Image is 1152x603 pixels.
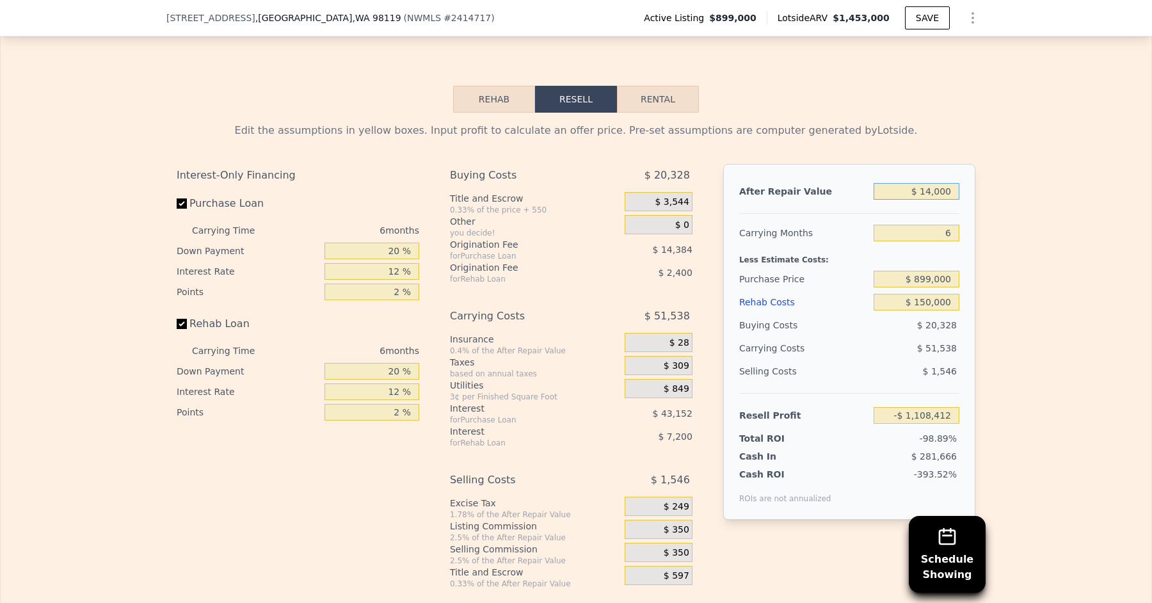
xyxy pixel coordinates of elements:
span: $ 20,328 [917,320,957,330]
span: NWMLS [407,13,441,23]
span: # 2414717 [444,13,491,23]
div: 2.5% of the After Repair Value [450,556,620,566]
input: Purchase Loan [177,198,187,209]
div: 0.33% of the After Repair Value [450,579,620,589]
div: Purchase Price [739,268,868,291]
span: $ 1,546 [923,366,957,376]
div: Title and Escrow [450,566,620,579]
span: $ 350 [664,547,689,559]
span: , WA 98119 [352,13,401,23]
div: 0.33% of the price + 550 [450,205,620,215]
span: $ 1,546 [651,469,690,492]
button: Rental [617,86,699,113]
span: $ 597 [664,570,689,582]
span: , [GEOGRAPHIC_DATA] [255,12,401,24]
div: After Repair Value [739,180,868,203]
button: Show Options [960,5,986,31]
div: Total ROI [739,432,819,445]
div: Utilities [450,379,620,392]
span: $ 350 [664,524,689,536]
div: Buying Costs [739,314,868,337]
div: 2.5% of the After Repair Value [450,533,620,543]
div: Down Payment [177,361,319,382]
div: Carrying Time [192,341,275,361]
div: ( ) [404,12,495,24]
span: -98.89% [920,433,957,444]
span: $ 2,400 [658,268,692,278]
div: Points [177,282,319,302]
div: 6 months [280,341,419,361]
span: $ 0 [675,220,689,231]
div: ROIs are not annualized [739,481,831,504]
div: Edit the assumptions in yellow boxes. Input profit to calculate an offer price. Pre-set assumptio... [177,123,975,138]
div: for Rehab Loan [450,274,593,284]
div: Insurance [450,333,620,346]
span: $ 3,544 [655,197,689,208]
div: Selling Commission [450,543,620,556]
div: Interest [450,425,593,438]
span: Active Listing [644,12,709,24]
div: 1.78% of the After Repair Value [450,510,620,520]
div: you decide! [450,228,620,238]
button: ScheduleShowing [909,516,986,593]
div: Listing Commission [450,520,620,533]
div: Resell Profit [739,404,868,427]
div: Points [177,402,319,422]
div: Carrying Costs [739,337,819,360]
div: Rehab Costs [739,291,868,314]
span: $ 249 [664,501,689,513]
div: Selling Costs [450,469,593,492]
span: $ 28 [669,337,689,349]
span: $ 849 [664,383,689,395]
span: [STREET_ADDRESS] [166,12,255,24]
div: Cash In [739,450,819,463]
div: Less Estimate Costs: [739,245,959,268]
button: SAVE [905,6,950,29]
div: for Purchase Loan [450,251,593,261]
div: Origination Fee [450,261,593,274]
div: 6 months [280,220,419,241]
div: Title and Escrow [450,192,620,205]
span: Lotside ARV [778,12,833,24]
div: Other [450,215,620,228]
div: Carrying Months [739,221,868,245]
div: 3¢ per Finished Square Foot [450,392,620,402]
div: Selling Costs [739,360,868,383]
div: Excise Tax [450,497,620,510]
span: $ 51,538 [644,305,690,328]
div: Down Payment [177,241,319,261]
div: for Purchase Loan [450,415,593,425]
span: $ 43,152 [653,408,692,419]
div: Taxes [450,356,620,369]
div: Origination Fee [450,238,593,251]
span: $ 51,538 [917,343,957,353]
span: $ 7,200 [658,431,692,442]
span: $899,000 [709,12,756,24]
div: 0.4% of the After Repair Value [450,346,620,356]
div: Interest Rate [177,382,319,402]
button: Rehab [453,86,535,113]
div: Buying Costs [450,164,593,187]
div: Cash ROI [739,468,831,481]
span: $ 309 [664,360,689,372]
div: for Rehab Loan [450,438,593,448]
label: Rehab Loan [177,312,319,335]
div: Interest [450,402,593,415]
button: Resell [535,86,617,113]
div: Interest-Only Financing [177,164,419,187]
span: $ 281,666 [911,451,957,462]
span: $ 20,328 [644,164,690,187]
div: Carrying Costs [450,305,593,328]
span: -393.52% [914,469,957,479]
div: Interest Rate [177,261,319,282]
input: Rehab Loan [177,319,187,329]
label: Purchase Loan [177,192,319,215]
span: $1,453,000 [833,13,890,23]
span: $ 14,384 [653,245,692,255]
div: based on annual taxes [450,369,620,379]
div: Carrying Time [192,220,275,241]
